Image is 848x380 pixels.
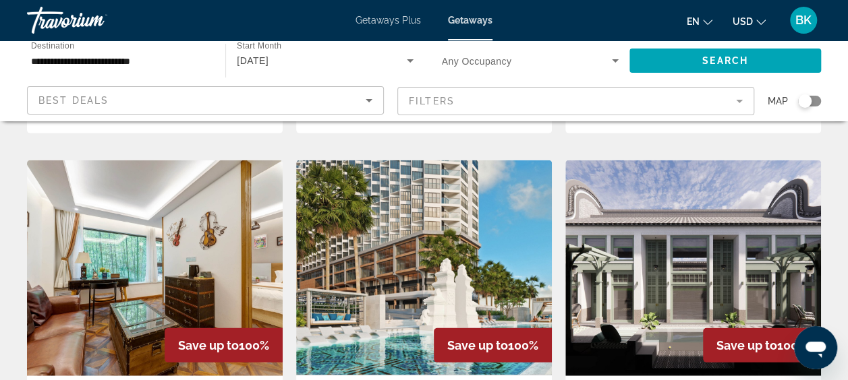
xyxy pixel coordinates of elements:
button: Change currency [733,11,766,31]
span: Map [768,92,788,110]
span: en [687,16,700,27]
span: Save up to [447,338,508,352]
span: Search [702,55,748,66]
div: 100% [165,328,283,362]
span: Best Deals [38,95,109,106]
img: DZ68E01X.jpg [565,160,821,376]
span: Start Month [237,42,281,51]
a: Travorium [27,3,162,38]
div: 100% [703,328,821,362]
a: Getaways Plus [356,15,421,26]
span: Destination [31,41,74,50]
button: Filter [397,86,754,116]
button: User Menu [786,6,821,34]
div: 100% [434,328,552,362]
img: F448I01X.jpg [27,160,283,376]
span: Save up to [178,338,239,352]
mat-select: Sort by [38,92,372,108]
a: Getaways [448,15,492,26]
span: BK [795,13,812,27]
span: Save up to [716,338,777,352]
iframe: Button to launch messaging window [794,326,837,369]
button: Change language [687,11,712,31]
img: DY34O01X.jpg [296,160,552,376]
span: Any Occupancy [442,56,512,67]
button: Search [629,49,821,73]
span: USD [733,16,753,27]
span: [DATE] [237,55,268,66]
